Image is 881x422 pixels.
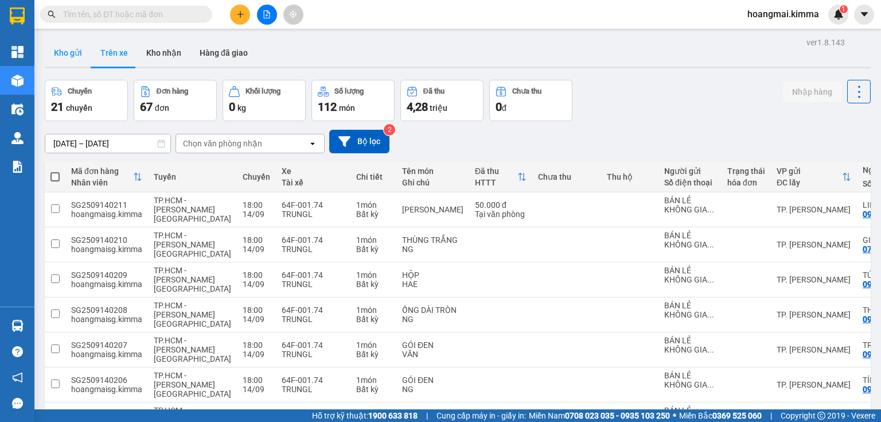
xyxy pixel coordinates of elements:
[407,100,428,114] span: 4,28
[707,310,714,319] span: ...
[777,275,851,284] div: TP. [PERSON_NAME]
[707,240,714,249] span: ...
[11,320,24,332] img: warehouse-icon
[71,280,142,289] div: hoangmaisg.kimma
[707,345,714,354] span: ...
[512,87,541,95] div: Chưa thu
[71,210,142,219] div: hoangmaisg.kimma
[841,5,845,13] span: 1
[71,167,133,176] div: Mã đơn hàng
[283,5,303,25] button: aim
[282,245,345,254] div: TRUNGL
[707,205,714,214] span: ...
[154,266,231,293] span: TP.HCM - [PERSON_NAME][GEOGRAPHIC_DATA]
[243,280,270,289] div: 14/09
[71,340,142,350] div: SG2509140207
[12,372,23,383] span: notification
[282,385,345,394] div: TRUNGL
[243,315,270,324] div: 14/09
[245,87,280,95] div: Khối lượng
[402,375,463,385] div: GÓI ĐEN
[71,305,142,315] div: SG2509140208
[496,100,502,114] span: 0
[356,350,391,359] div: Bất kỳ
[190,39,257,67] button: Hàng đã giao
[356,305,391,315] div: 1 món
[243,235,270,245] div: 18:00
[430,103,447,113] span: triệu
[356,245,391,254] div: Bất kỳ
[71,235,142,245] div: SG2509140210
[771,162,857,192] th: Toggle SortBy
[402,305,463,315] div: ỐNG DÀI TRÒN
[402,270,463,280] div: HỘP
[63,8,198,21] input: Tìm tên, số ĐT hoặc mã đơn
[402,178,463,187] div: Ghi chú
[777,240,851,249] div: TP. [PERSON_NAME]
[402,205,463,214] div: GABA KHACH
[71,245,142,254] div: hoangmaisg.kimma
[356,200,391,210] div: 1 món
[475,178,517,187] div: HTTT
[282,375,345,385] div: 64F-001.74
[356,375,391,385] div: 1 món
[334,87,364,95] div: Số lượng
[707,380,714,389] span: ...
[777,178,842,187] div: ĐC lấy
[402,280,463,289] div: HAE
[154,231,231,258] span: TP.HCM - [PERSON_NAME][GEOGRAPHIC_DATA]
[783,82,841,102] button: Nhập hàng
[282,200,345,210] div: 64F-001.74
[308,139,317,148] svg: open
[12,346,23,357] span: question-circle
[777,310,851,319] div: TP. [PERSON_NAME]
[727,167,765,176] div: Trạng thái
[11,103,24,115] img: warehouse-icon
[607,172,653,181] div: Thu hộ
[402,340,463,350] div: GÓI ĐEN
[817,412,825,420] span: copyright
[806,36,845,49] div: ver 1.8.143
[71,270,142,280] div: SG2509140209
[154,336,231,363] span: TP.HCM - [PERSON_NAME][GEOGRAPHIC_DATA]
[356,235,391,245] div: 1 món
[707,275,714,284] span: ...
[854,5,874,25] button: caret-down
[243,375,270,385] div: 18:00
[71,375,142,385] div: SG2509140206
[11,132,24,144] img: warehouse-icon
[356,280,391,289] div: Bất kỳ
[230,5,250,25] button: plus
[10,7,25,25] img: logo-vxr
[770,409,772,422] span: |
[712,411,762,420] strong: 0369 525 060
[664,178,716,187] div: Số điện thoại
[339,103,355,113] span: món
[282,270,345,280] div: 64F-001.74
[402,315,463,324] div: NG
[154,371,231,398] span: TP.HCM - [PERSON_NAME][GEOGRAPHIC_DATA]
[137,39,190,67] button: Kho nhận
[777,167,842,176] div: VP gửi
[183,138,262,149] div: Chọn văn phòng nhận
[243,305,270,315] div: 18:00
[282,178,345,187] div: Tài xế
[71,200,142,210] div: SG2509140211
[664,231,716,249] div: BÁN LẺ KHÔNG GIAO HOÁ ĐƠN
[475,167,517,176] div: Đã thu
[282,315,345,324] div: TRUNGL
[157,87,188,95] div: Đơn hàng
[257,5,277,25] button: file-add
[402,350,463,359] div: VĂN
[11,75,24,87] img: warehouse-icon
[223,80,306,121] button: Khối lượng0kg
[282,280,345,289] div: TRUNGL
[356,270,391,280] div: 1 món
[229,100,235,114] span: 0
[243,210,270,219] div: 14/09
[664,167,716,176] div: Người gửi
[475,210,527,219] div: Tại văn phòng
[66,103,92,113] span: chuyến
[243,340,270,350] div: 18:00
[154,172,231,181] div: Tuyến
